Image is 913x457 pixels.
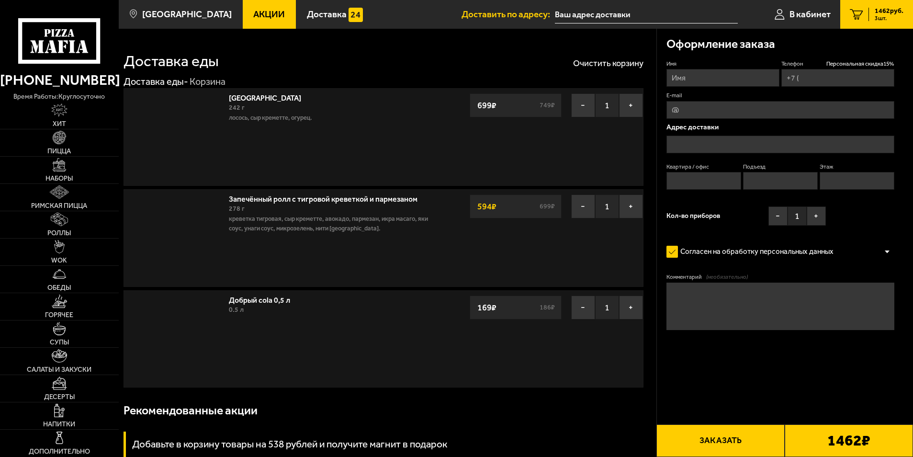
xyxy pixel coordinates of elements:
div: Корзина [190,76,225,88]
button: + [619,93,643,117]
span: 0.5 л [229,306,244,314]
span: Пушкин, Магазейная улица, 14 [555,6,737,23]
s: 699 ₽ [538,203,556,210]
span: В кабинет [789,10,831,19]
span: Обеды [47,285,71,291]
button: − [571,194,595,218]
label: Этаж [820,163,895,171]
button: + [619,194,643,218]
span: Десерты [44,394,75,400]
span: 1 [595,194,619,218]
span: (необязательно) [706,273,748,281]
label: Имя [666,60,779,68]
button: Очистить корзину [573,59,643,68]
span: Пицца [47,148,71,155]
a: [GEOGRAPHIC_DATA] [229,91,311,103]
span: 1462 руб. [875,8,903,14]
a: Запечённый ролл с тигровой креветкой и пармезаном [229,192,427,204]
p: лосось, Сыр креметте, огурец. [229,113,440,123]
span: Супы [50,339,69,346]
span: Салаты и закуски [27,366,91,373]
label: Подъезд [743,163,818,171]
span: WOK [51,257,67,264]
p: Адрес доставки [666,124,895,131]
input: +7 ( [781,69,894,87]
button: − [571,296,595,320]
button: + [619,296,643,320]
b: 1462 ₽ [827,433,870,448]
span: 1 [595,296,619,320]
label: Согласен на обработку персональных данных [666,242,844,262]
h3: Рекомендованные акции [124,405,258,417]
span: Роллы [47,230,71,237]
strong: 169 ₽ [475,298,499,317]
input: Ваш адрес доставки [555,6,737,23]
input: @ [666,101,895,119]
s: 749 ₽ [538,102,556,109]
span: Акции [253,10,285,19]
label: E-mail [666,91,895,100]
span: Наборы [45,175,73,182]
img: 15daf4d41897b9f0e9f617042186c801.svg [349,8,363,22]
strong: 699 ₽ [475,96,499,114]
button: Заказать [656,424,785,457]
h3: Оформление заказа [666,38,775,50]
span: Напитки [43,421,75,428]
h1: Доставка еды [124,54,219,69]
a: Доставка еды- [124,76,188,87]
label: Комментарий [666,273,895,281]
span: 1 [595,93,619,117]
span: Доставка [307,10,347,19]
button: + [807,206,826,226]
p: креветка тигровая, Сыр креметте, авокадо, пармезан, икра масаго, яки соус, унаги соус, микрозелен... [229,214,440,233]
strong: 594 ₽ [475,197,499,216]
span: [GEOGRAPHIC_DATA] [142,10,232,19]
span: Римская пицца [31,203,87,209]
s: 186 ₽ [538,304,556,311]
h3: Добавьте в корзину товары на 538 рублей и получите магнит в подарок [132,439,447,449]
input: Имя [666,69,779,87]
a: Добрый cola 0,5 л [229,293,300,305]
span: 1 [788,206,807,226]
span: Персональная скидка 15 % [826,60,894,68]
span: 242 г [229,103,245,112]
label: Квартира / офис [666,163,742,171]
span: Горячее [45,312,73,319]
span: 278 г [229,205,245,213]
button: − [571,93,595,117]
span: Дополнительно [29,448,90,455]
button: − [768,206,788,226]
span: 3 шт. [875,15,903,21]
label: Телефон [781,60,894,68]
span: Доставить по адресу: [462,10,555,19]
span: Хит [53,121,66,127]
span: Кол-во приборов [666,213,720,219]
